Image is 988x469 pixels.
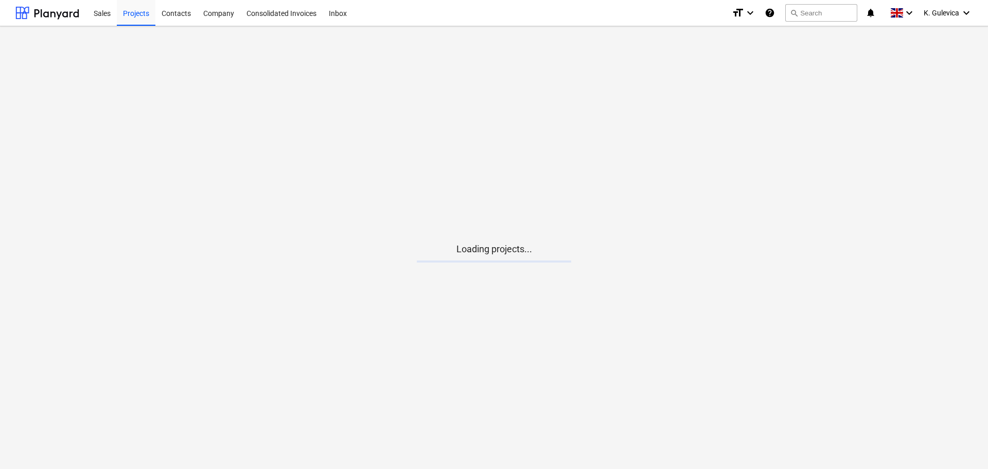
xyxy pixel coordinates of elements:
[744,7,756,19] i: keyboard_arrow_down
[732,7,744,19] i: format_size
[790,9,798,17] span: search
[866,7,876,19] i: notifications
[785,4,857,22] button: Search
[765,7,775,19] i: Knowledge base
[960,7,973,19] i: keyboard_arrow_down
[903,7,915,19] i: keyboard_arrow_down
[417,243,571,255] p: Loading projects...
[924,9,959,17] span: K. Gulevica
